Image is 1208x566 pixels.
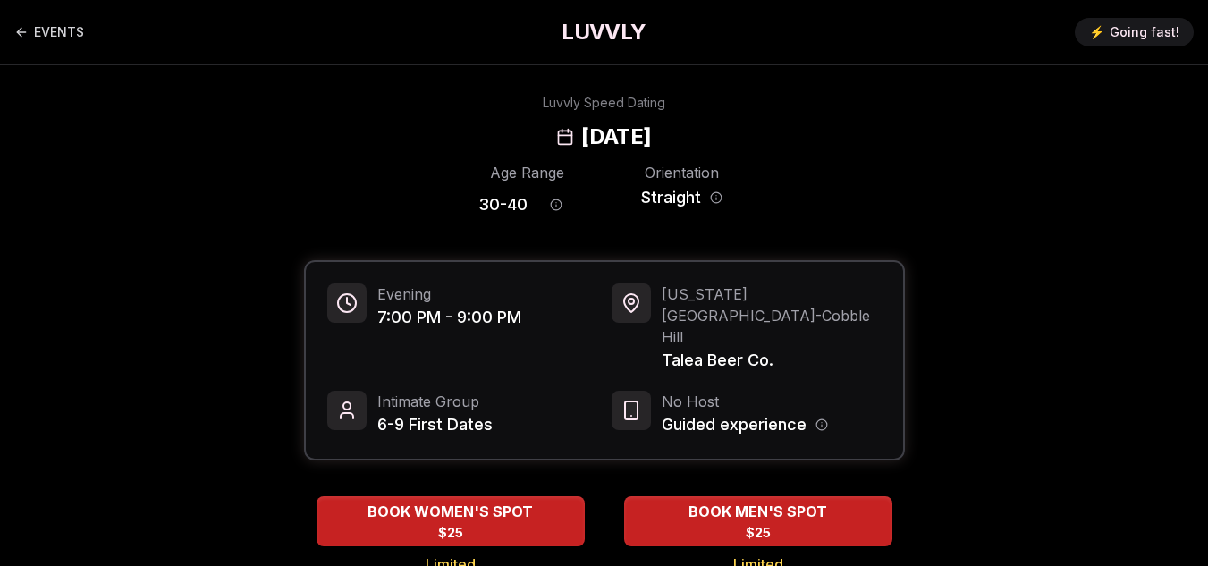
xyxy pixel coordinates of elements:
[543,94,665,112] div: Luvvly Speed Dating
[581,122,651,151] h2: [DATE]
[317,496,585,546] button: BOOK WOMEN'S SPOT - Limited
[14,14,84,50] a: Back to events
[377,412,493,437] span: 6-9 First Dates
[815,418,828,431] button: Host information
[685,501,831,522] span: BOOK MEN'S SPOT
[662,348,882,373] span: Talea Beer Co.
[746,524,771,542] span: $25
[478,192,528,217] span: 30 - 40
[377,283,521,305] span: Evening
[624,496,892,546] button: BOOK MEN'S SPOT - Limited
[641,185,701,210] span: Straight
[438,524,463,542] span: $25
[377,305,521,330] span: 7:00 PM - 9:00 PM
[662,283,882,348] span: [US_STATE][GEOGRAPHIC_DATA] - Cobble Hill
[662,391,828,412] span: No Host
[710,191,722,204] button: Orientation information
[633,162,731,183] div: Orientation
[562,18,646,46] a: LUVVLY
[662,412,807,437] span: Guided experience
[377,391,493,412] span: Intimate Group
[536,185,576,224] button: Age range information
[1089,23,1104,41] span: ⚡️
[364,501,536,522] span: BOOK WOMEN'S SPOT
[1110,23,1179,41] span: Going fast!
[478,162,576,183] div: Age Range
